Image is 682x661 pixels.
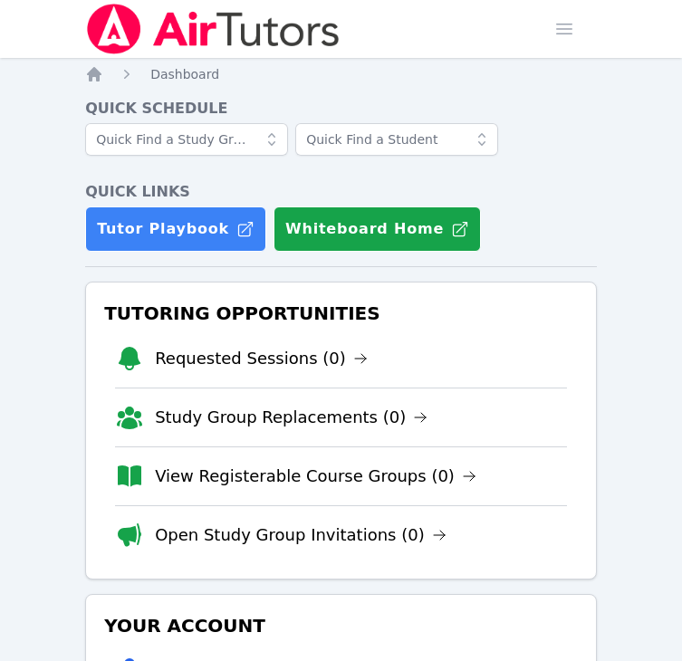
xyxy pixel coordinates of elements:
[274,206,481,252] button: Whiteboard Home
[155,405,427,430] a: Study Group Replacements (0)
[85,4,341,54] img: Air Tutors
[150,67,219,81] span: Dashboard
[85,98,597,120] h4: Quick Schedule
[150,65,219,83] a: Dashboard
[155,464,476,489] a: View Registerable Course Groups (0)
[295,123,498,156] input: Quick Find a Student
[85,65,597,83] nav: Breadcrumb
[85,206,266,252] a: Tutor Playbook
[85,181,597,203] h4: Quick Links
[155,346,368,371] a: Requested Sessions (0)
[101,297,581,330] h3: Tutoring Opportunities
[85,123,288,156] input: Quick Find a Study Group
[101,609,581,642] h3: Your Account
[155,522,447,548] a: Open Study Group Invitations (0)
